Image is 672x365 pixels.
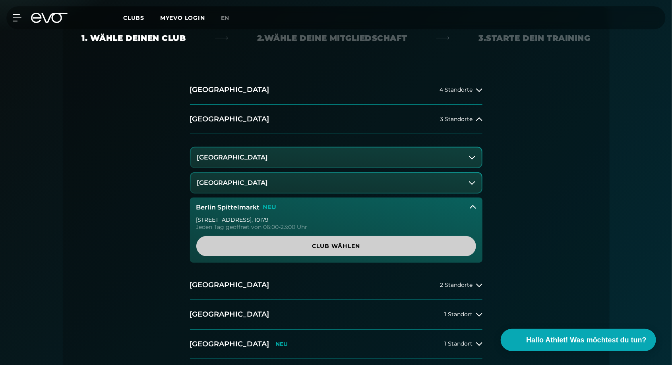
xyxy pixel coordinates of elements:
[479,33,591,44] div: 3. Starte dein Training
[190,105,482,134] button: [GEOGRAPHIC_DATA]3 Standorte
[196,224,476,230] div: Jeden Tag geöffnet von 06:00-23:00 Uhr
[190,198,482,217] button: Berlin SpittelmarktNEU
[445,311,473,317] span: 1 Standort
[526,335,647,346] span: Hallo Athlet! Was möchtest du tun?
[197,179,268,186] h3: [GEOGRAPHIC_DATA]
[263,204,277,211] p: NEU
[190,280,269,290] h2: [GEOGRAPHIC_DATA]
[190,85,269,95] h2: [GEOGRAPHIC_DATA]
[190,339,269,349] h2: [GEOGRAPHIC_DATA]
[196,204,260,211] h3: Berlin Spittelmarkt
[123,14,160,21] a: Clubs
[257,33,407,44] div: 2. Wähle deine Mitgliedschaft
[440,116,473,122] span: 3 Standorte
[191,173,482,193] button: [GEOGRAPHIC_DATA]
[82,33,186,44] div: 1. Wähle deinen Club
[440,87,473,93] span: 4 Standorte
[501,329,656,351] button: Hallo Athlet! Was möchtest du tun?
[191,148,482,167] button: [GEOGRAPHIC_DATA]
[440,282,473,288] span: 2 Standorte
[221,14,230,21] span: en
[221,13,239,23] a: en
[190,114,269,124] h2: [GEOGRAPHIC_DATA]
[215,242,457,250] span: Club wählen
[196,217,476,223] div: [STREET_ADDRESS] , 10179
[190,271,482,300] button: [GEOGRAPHIC_DATA]2 Standorte
[190,330,482,359] button: [GEOGRAPHIC_DATA]NEU1 Standort
[123,14,144,21] span: Clubs
[190,300,482,329] button: [GEOGRAPHIC_DATA]1 Standort
[196,236,476,256] a: Club wählen
[276,341,288,348] p: NEU
[445,341,473,347] span: 1 Standort
[197,154,268,161] h3: [GEOGRAPHIC_DATA]
[190,309,269,319] h2: [GEOGRAPHIC_DATA]
[160,14,205,21] a: MYEVO LOGIN
[190,75,482,105] button: [GEOGRAPHIC_DATA]4 Standorte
